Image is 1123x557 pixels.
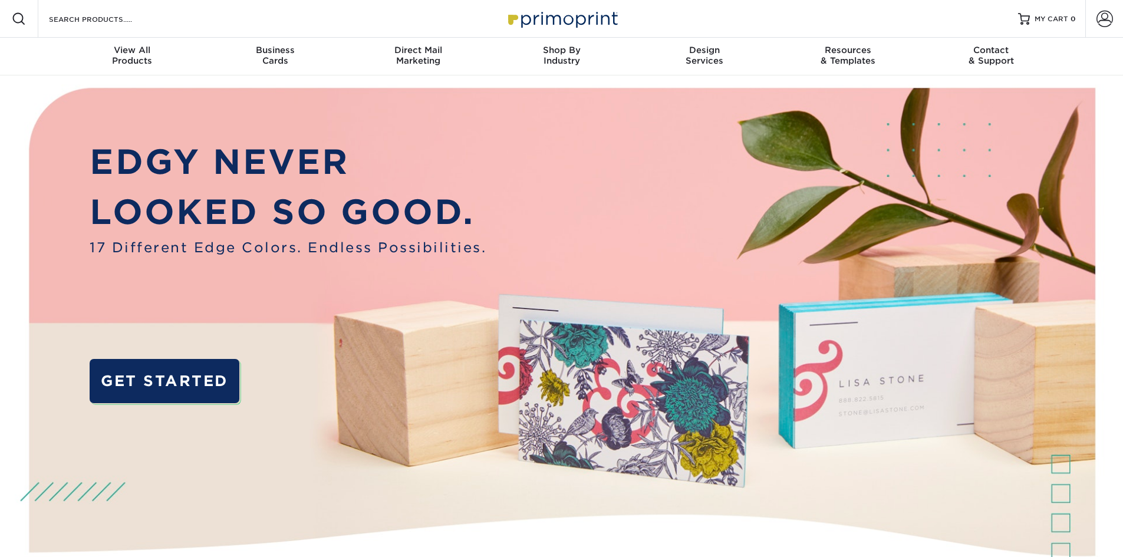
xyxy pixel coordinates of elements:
input: SEARCH PRODUCTS..... [48,12,163,26]
div: Services [633,45,776,66]
div: & Templates [776,45,920,66]
a: DesignServices [633,38,776,75]
a: Contact& Support [920,38,1063,75]
span: Direct Mail [347,45,490,55]
a: View AllProducts [61,38,204,75]
div: Marketing [347,45,490,66]
p: LOOKED SO GOOD. [90,187,486,238]
span: Business [203,45,347,55]
span: 17 Different Edge Colors. Endless Possibilities. [90,238,486,258]
span: Design [633,45,776,55]
a: Shop ByIndustry [490,38,633,75]
div: Products [61,45,204,66]
a: BusinessCards [203,38,347,75]
span: Shop By [490,45,633,55]
a: Direct MailMarketing [347,38,490,75]
a: GET STARTED [90,359,239,403]
span: View All [61,45,204,55]
p: EDGY NEVER [90,137,486,187]
span: MY CART [1035,14,1068,24]
span: Resources [776,45,920,55]
span: 0 [1071,15,1076,23]
span: Contact [920,45,1063,55]
div: Industry [490,45,633,66]
img: Primoprint [503,6,621,31]
a: Resources& Templates [776,38,920,75]
div: Cards [203,45,347,66]
div: & Support [920,45,1063,66]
